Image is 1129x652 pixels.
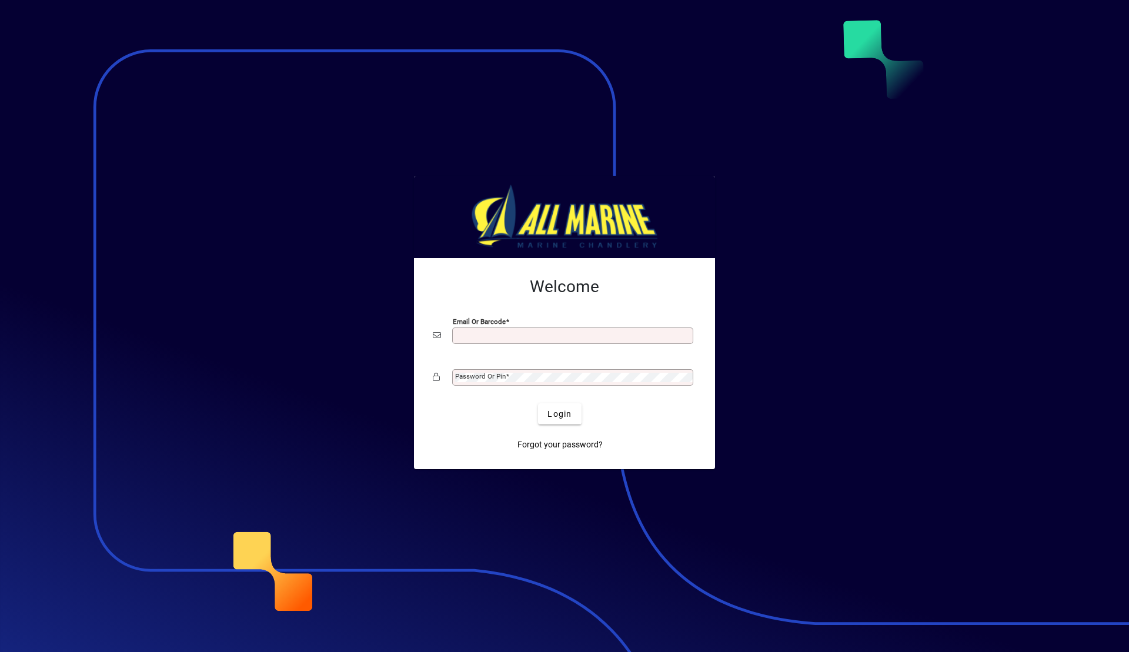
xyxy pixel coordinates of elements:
[455,372,506,380] mat-label: Password or Pin
[513,434,607,455] a: Forgot your password?
[547,408,572,420] span: Login
[453,317,506,326] mat-label: Email or Barcode
[538,403,581,424] button: Login
[517,439,603,451] span: Forgot your password?
[433,277,696,297] h2: Welcome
